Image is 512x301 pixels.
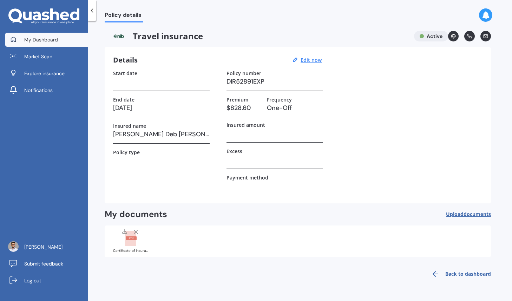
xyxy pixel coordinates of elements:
[24,260,63,267] span: Submit feedback
[5,66,88,80] a: Explore insurance
[24,53,52,60] span: Market Scan
[464,211,491,217] span: documents
[301,57,322,63] u: Edit now
[227,122,265,128] label: Insured amount
[105,31,133,41] img: NIB.png
[8,241,19,252] img: ACg8ocJesJG-ax_DvFIp-8Tk4qB9cd9OLZPeAw5-wqKi0vIeuDA339g=s96-c
[113,149,140,155] label: Policy type
[113,129,210,139] h3: [PERSON_NAME] Deb [PERSON_NAME]
[113,97,134,103] label: End date
[427,266,491,282] a: Back to dashboard
[105,31,408,41] span: Travel insurance
[113,103,210,113] h3: [DATE]
[267,97,292,103] label: Frequency
[5,274,88,288] a: Log out
[5,33,88,47] a: My Dashboard
[227,148,242,154] label: Excess
[24,277,41,284] span: Log out
[105,12,143,21] span: Policy details
[105,209,167,220] h2: My documents
[24,36,58,43] span: My Dashboard
[113,55,138,65] h3: Details
[446,211,491,217] span: Upload
[24,87,53,94] span: Notifications
[298,57,324,63] button: Edit now
[5,83,88,97] a: Notifications
[5,240,88,254] a: [PERSON_NAME]
[24,243,63,250] span: [PERSON_NAME]
[267,103,323,113] h3: One-Off
[446,209,491,220] button: Uploaddocuments
[227,103,261,113] h3: $828.60
[5,257,88,271] a: Submit feedback
[227,76,323,87] h3: DIR52891EXP
[227,175,268,181] label: Payment method
[227,70,261,76] label: Policy number
[113,123,146,129] label: Insured name
[24,70,65,77] span: Explore insurance
[113,70,137,76] label: Start date
[113,249,148,253] div: Certificate of Insurance DIR52891EXP.pdf
[5,50,88,64] a: Market Scan
[227,97,248,103] label: Premium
